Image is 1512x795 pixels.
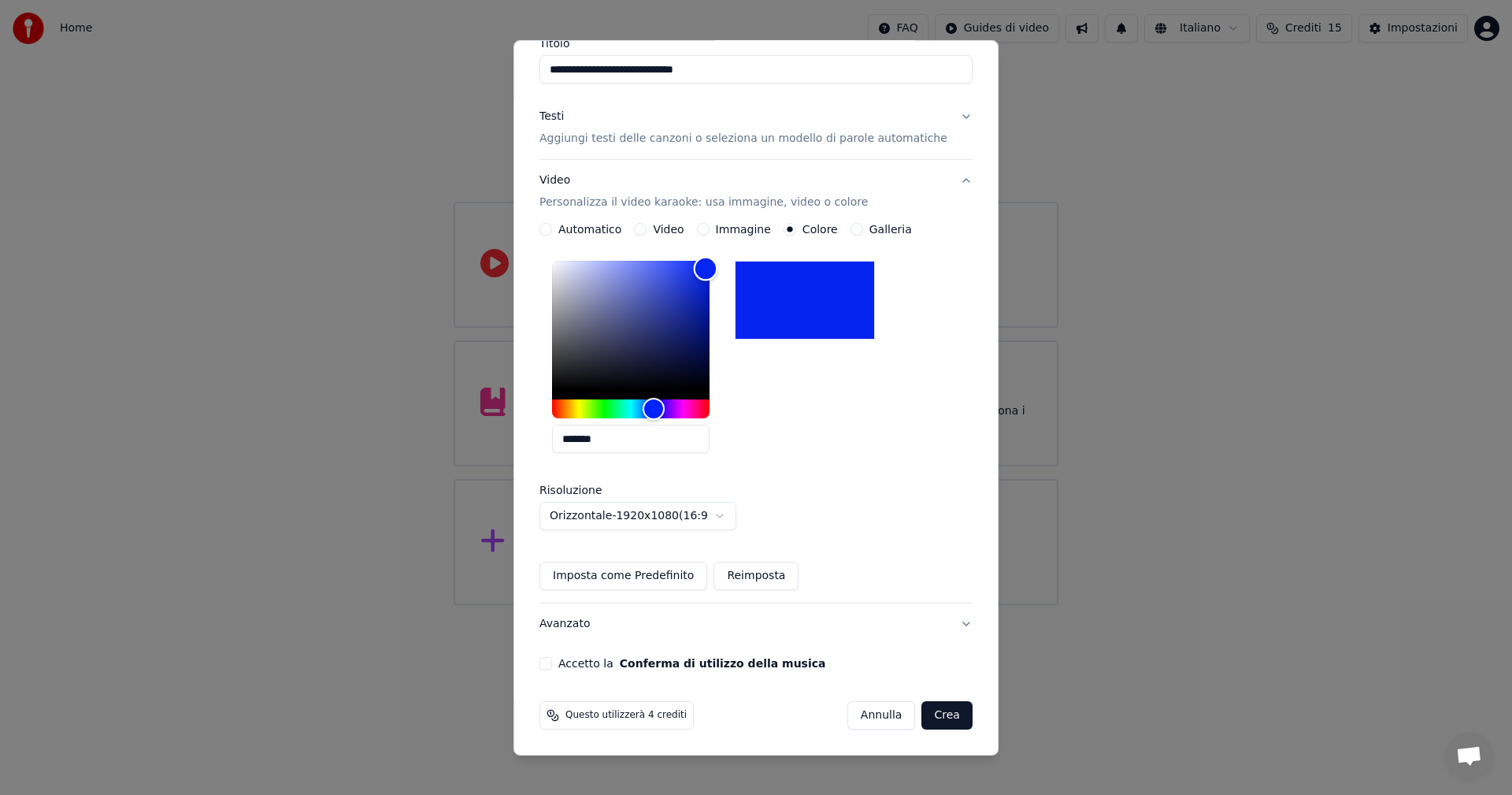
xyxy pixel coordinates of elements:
[539,604,973,645] button: Avanzato
[539,38,973,49] label: Titolo
[539,562,707,590] button: Imposta come Predefinito
[558,658,825,669] label: Accetto la
[539,96,973,159] button: TestiAggiungi testi delle canzoni o seleziona un modello di parole automatiche
[539,485,697,496] label: Risoluzione
[539,131,947,147] p: Aggiungi testi delle canzoni o seleziona un modello di parole automatiche
[565,709,687,722] span: Questo utilizzerà 4 crediti
[802,224,838,235] label: Colore
[653,224,684,235] label: Video
[539,223,973,603] div: VideoPersonalizza il video karaoke: usa immagine, video o colore
[558,224,621,235] label: Automatico
[539,173,868,210] div: Video
[922,701,973,730] button: Crea
[539,160,973,223] button: VideoPersonalizza il video karaoke: usa immagine, video o colore
[539,109,564,124] div: Testi
[552,399,710,418] div: Hue
[869,224,912,235] label: Galleria
[713,562,799,590] button: Reimposta
[539,195,868,210] p: Personalizza il video karaoke: usa immagine, video o colore
[716,224,771,235] label: Immagine
[847,701,916,730] button: Annulla
[552,261,710,390] div: Color
[620,658,826,669] button: Accetto la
